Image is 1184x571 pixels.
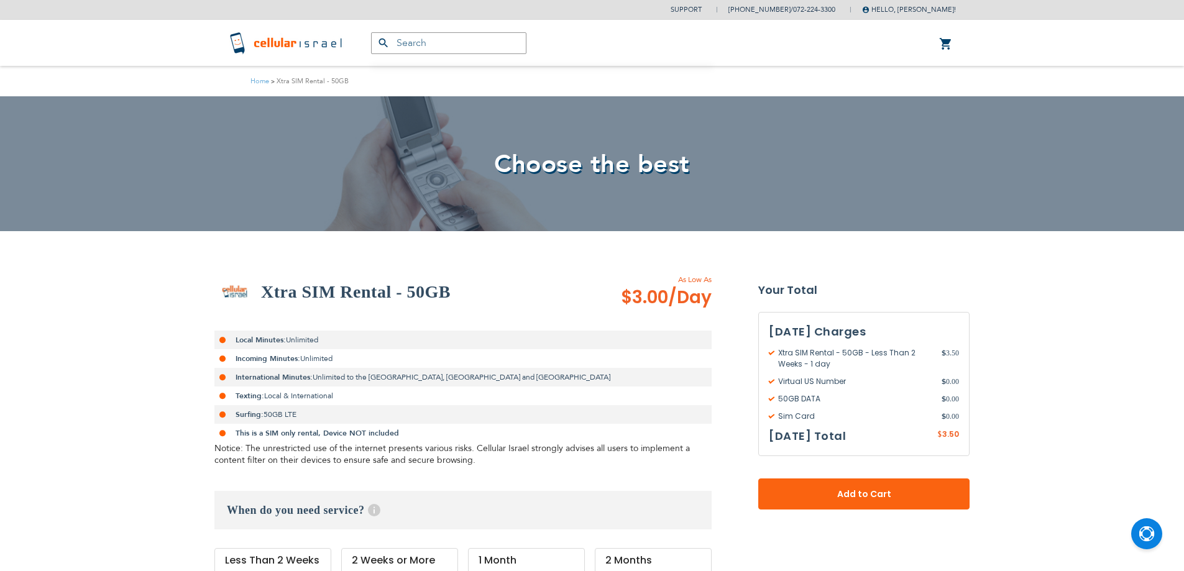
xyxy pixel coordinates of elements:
[769,393,942,404] span: 50GB DATA
[494,147,690,181] span: Choose the best
[942,376,946,387] span: $
[942,411,946,422] span: $
[769,411,942,422] span: Sim Card
[942,411,959,422] span: 0.00
[769,322,959,341] h3: [DATE] Charges
[942,393,959,404] span: 0.00
[236,391,264,401] strong: Texting:
[621,285,712,310] span: $3.00
[269,75,349,87] li: Xtra SIM Rental - 50GB
[236,372,313,382] strong: International Minutes:
[587,274,712,285] span: As Low As
[605,555,701,566] div: 2 Months
[793,5,835,14] a: 072-224-3300
[236,335,286,345] strong: Local Minutes:
[479,555,574,566] div: 1 Month
[214,272,255,312] img: Xtra SIM Rental - 50GB
[799,488,929,501] span: Add to Cart
[214,349,712,368] li: Unlimited
[668,285,712,310] span: /Day
[769,427,846,445] h3: [DATE] Total
[671,5,702,14] a: Support
[942,347,946,359] span: $
[214,442,712,466] div: Notice: The unrestricted use of the internet presents various risks. Cellular Israel strongly adv...
[250,76,269,86] a: Home
[769,347,942,370] span: Xtra SIM Rental - 50GB - Less Than 2 Weeks - 1 day
[758,281,970,299] strong: Your Total
[214,368,712,386] li: Unlimited to the [GEOGRAPHIC_DATA], [GEOGRAPHIC_DATA] and [GEOGRAPHIC_DATA]
[937,429,942,441] span: $
[214,331,712,349] li: Unlimited
[942,347,959,370] span: 3.50
[368,504,380,516] span: Help
[716,1,835,19] li: /
[942,429,959,439] span: 3.50
[942,393,946,404] span: $
[214,386,712,405] li: Local & International
[229,30,346,55] img: Cellular Israel Logo
[769,376,942,387] span: Virtual US Number
[942,376,959,387] span: 0.00
[236,354,300,363] strong: Incoming Minutes:
[352,555,447,566] div: 2 Weeks or More
[728,5,791,14] a: [PHONE_NUMBER]
[371,32,526,54] input: Search
[236,409,264,419] strong: Surfing:
[261,280,451,304] h2: Xtra SIM Rental - 50GB
[862,5,956,14] span: Hello, [PERSON_NAME]!
[758,478,970,509] button: Add to Cart
[236,428,399,438] strong: This is a SIM only rental, Device NOT included
[214,491,712,529] h3: When do you need service?
[214,405,712,424] li: 50GB LTE
[225,555,321,566] div: Less Than 2 Weeks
